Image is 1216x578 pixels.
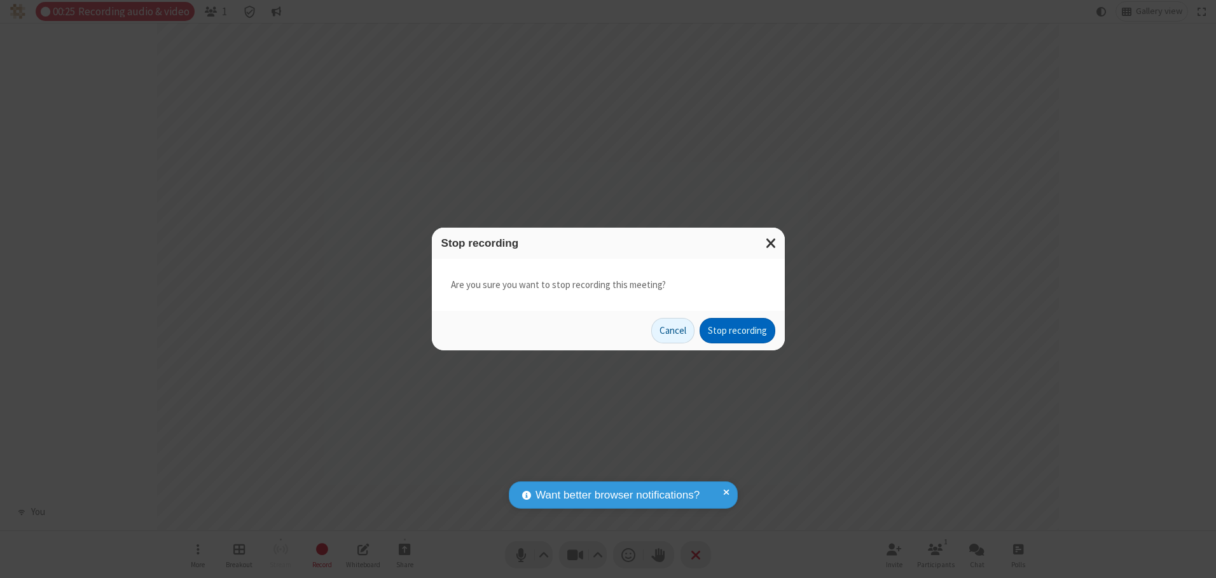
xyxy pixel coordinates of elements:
div: Are you sure you want to stop recording this meeting? [432,259,785,312]
button: Close modal [758,228,785,259]
button: Cancel [651,318,694,343]
button: Stop recording [700,318,775,343]
span: Want better browser notifications? [535,487,700,504]
h3: Stop recording [441,237,775,249]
